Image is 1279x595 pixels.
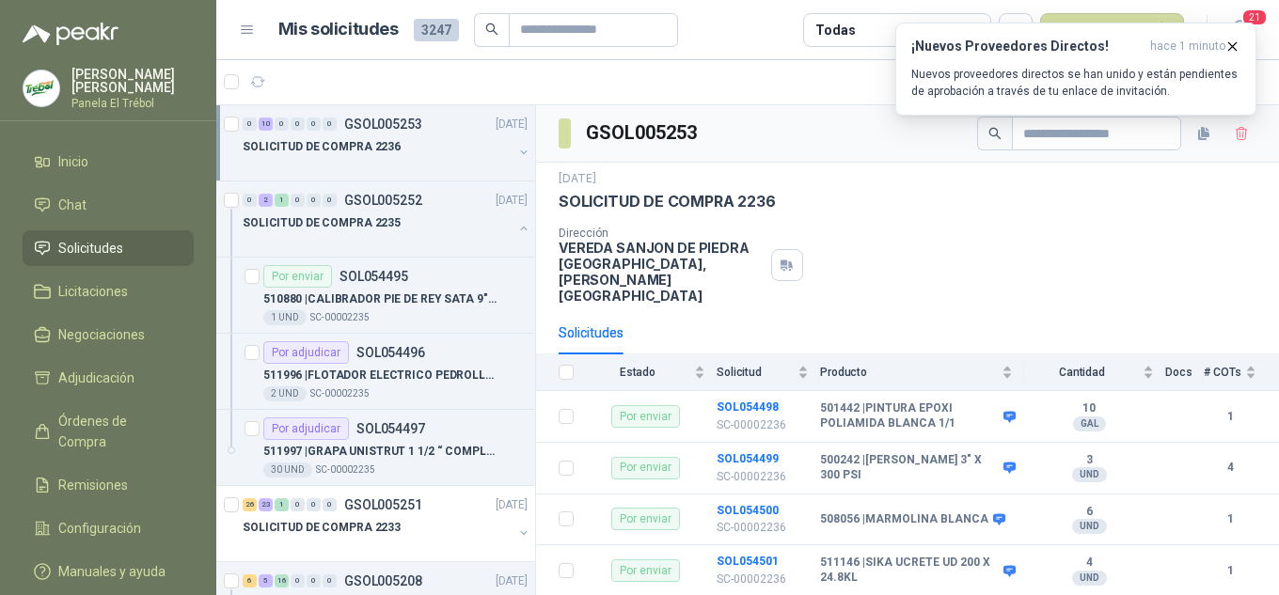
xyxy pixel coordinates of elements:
p: SC-00002236 [717,519,809,537]
p: [PERSON_NAME] [PERSON_NAME] [71,68,194,94]
div: UND [1072,571,1107,586]
div: GAL [1073,416,1106,431]
span: # COTs [1204,366,1241,379]
p: SOL054495 [339,270,408,283]
th: Producto [820,354,1024,391]
b: 4 [1024,556,1154,571]
div: Por enviar [611,405,680,428]
h3: GSOL005253 [586,118,700,148]
p: 510880 | CALIBRADOR PIE DE REY SATA 9"EN MILIMETROS Y PULGADA, O, DIGITAL [263,290,497,308]
h3: ¡Nuevos Proveedores Directos! [911,39,1143,55]
p: Dirección [559,227,764,240]
b: 511146 | SIKA UCRETE UD 200 X 24.8KL [820,556,999,585]
p: SOL054496 [356,346,425,359]
div: 1 [275,194,289,207]
img: Company Logo [24,70,59,106]
span: Licitaciones [58,281,128,302]
a: Por adjudicarSOL054497511997 |GRAPA UNISTRUT 1 1/2 “ COMPLETO30 UNDSC-00002235 [216,410,535,486]
div: 0 [307,498,321,511]
span: Inicio [58,151,88,172]
div: UND [1072,519,1107,534]
th: # COTs [1204,354,1279,391]
b: 4 [1204,459,1256,477]
a: SOL054501 [717,555,779,568]
div: 0 [275,117,289,131]
span: Adjudicación [58,368,134,388]
div: 1 UND [263,310,307,325]
div: 30 UND [263,462,312,478]
span: search [988,127,1002,140]
div: 0 [323,574,337,587]
div: 2 UND [263,386,307,401]
div: 0 [323,117,337,131]
div: 0 [291,498,305,511]
a: 0 2 1 0 0 0 GSOL005252[DATE] SOLICITUD DE COMPRA 2235 [243,189,531,249]
b: 500242 | [PERSON_NAME] 3" X 300 PSI [820,453,999,482]
span: hace 1 minuto [1150,39,1225,55]
a: Adjudicación [23,360,194,396]
span: Negociaciones [58,324,145,345]
a: Por adjudicarSOL054496511996 |FLOTADOR ELECTRICO PEDROLLO MODELO VIYILANT PARA AGUAS NEGRAS2 UNDS... [216,334,535,410]
p: SOL054497 [356,422,425,435]
a: Inicio [23,144,194,180]
p: SC-00002236 [717,571,809,588]
div: 0 [291,194,305,207]
p: Nuevos proveedores directos se han unido y están pendientes de aprobación a través de tu enlace d... [911,66,1240,100]
th: Estado [585,354,717,391]
div: Por adjudicar [263,341,349,364]
a: Por enviarSOL054495510880 |CALIBRADOR PIE DE REY SATA 9"EN MILIMETROS Y PULGADA, O, DIGITAL1 UNDS... [216,258,535,334]
a: Órdenes de Compra [23,403,194,460]
div: 0 [323,194,337,207]
a: Chat [23,187,194,223]
span: Estado [585,366,690,379]
p: 511997 | GRAPA UNISTRUT 1 1/2 “ COMPLETO [263,443,497,461]
button: 21 [1223,13,1256,47]
div: Por enviar [611,457,680,479]
div: 0 [291,117,305,131]
b: 10 [1024,401,1154,416]
p: [DATE] [559,170,596,188]
div: 6 [243,574,257,587]
div: Por enviar [611,508,680,530]
span: Chat [58,195,87,215]
b: 1 [1204,562,1256,580]
div: 0 [307,574,321,587]
b: 508056 | MARMOLINA BLANCA [820,512,988,527]
th: Docs [1165,354,1204,391]
div: 0 [323,498,337,511]
div: 0 [307,194,321,207]
div: UND [1072,467,1107,482]
h1: Mis solicitudes [278,16,399,43]
p: GSOL005251 [344,498,422,511]
a: SOL054500 [717,504,779,517]
div: Solicitudes [559,322,624,343]
a: Licitaciones [23,274,194,309]
div: 0 [243,117,257,131]
button: ¡Nuevos Proveedores Directos!hace 1 minuto Nuevos proveedores directos se han unido y están pendi... [895,23,1256,116]
div: 5 [259,574,273,587]
b: 3 [1024,453,1154,468]
p: [DATE] [496,116,528,133]
p: 511996 | FLOTADOR ELECTRICO PEDROLLO MODELO VIYILANT PARA AGUAS NEGRAS [263,367,497,384]
span: 3247 [414,19,459,41]
a: Configuración [23,510,194,546]
div: 23 [259,498,273,511]
p: SOLICITUD DE COMPRA 2233 [243,519,401,537]
p: GSOL005208 [344,574,422,587]
a: 0 10 0 0 0 0 GSOL005253[DATE] SOLICITUD DE COMPRA 2236 [243,113,531,173]
p: Panela El Trébol [71,98,194,109]
b: 1 [1204,408,1256,426]
a: Remisiones [23,467,194,503]
div: 0 [307,117,321,131]
div: Por adjudicar [263,417,349,440]
div: 26 [243,498,257,511]
th: Cantidad [1024,354,1165,391]
a: SOL054498 [717,400,779,414]
span: Remisiones [58,475,128,495]
span: 21 [1241,8,1268,26]
p: GSOL005253 [344,117,422,131]
button: Nueva solicitud [1040,13,1184,47]
span: Solicitud [717,366,794,379]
